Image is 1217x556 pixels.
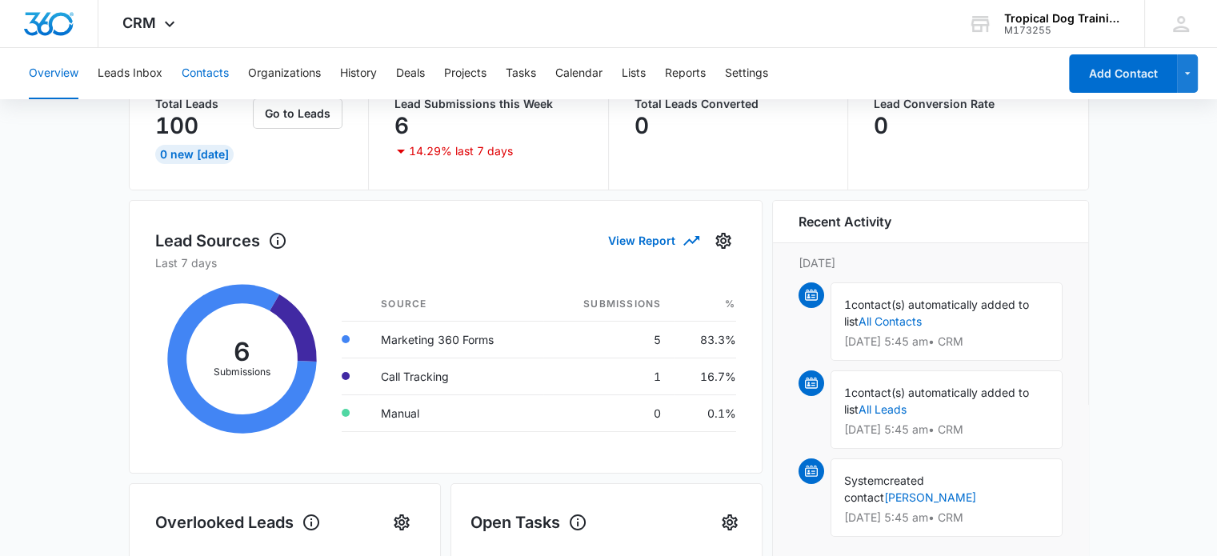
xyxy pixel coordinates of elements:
[608,226,698,254] button: View Report
[1069,54,1177,93] button: Add Contact
[799,212,891,231] h6: Recent Activity
[859,314,922,328] a: All Contacts
[409,146,513,157] p: 14.29% last 7 days
[98,48,162,99] button: Leads Inbox
[396,48,425,99] button: Deals
[844,512,1049,523] p: [DATE] 5:45 am • CRM
[844,386,851,399] span: 1
[844,298,851,311] span: 1
[543,287,674,322] th: Submissions
[1004,25,1121,36] div: account id
[717,510,743,535] button: Settings
[155,145,234,164] div: 0 New [DATE]
[155,229,287,253] h1: Lead Sources
[444,48,486,99] button: Projects
[674,287,735,322] th: %
[155,510,321,534] h1: Overlooked Leads
[253,98,342,129] button: Go to Leads
[874,113,888,138] p: 0
[155,254,736,271] p: Last 7 days
[340,48,377,99] button: History
[844,336,1049,347] p: [DATE] 5:45 am • CRM
[248,48,321,99] button: Organizations
[122,14,156,31] span: CRM
[555,48,602,99] button: Calendar
[874,98,1063,110] p: Lead Conversion Rate
[543,394,674,431] td: 0
[635,98,823,110] p: Total Leads Converted
[884,490,976,504] a: [PERSON_NAME]
[368,321,543,358] td: Marketing 360 Forms
[799,254,1063,271] p: [DATE]
[543,321,674,358] td: 5
[674,394,735,431] td: 0.1%
[844,474,883,487] span: System
[725,48,768,99] button: Settings
[665,48,706,99] button: Reports
[844,386,1029,416] span: contact(s) automatically added to list
[389,510,414,535] button: Settings
[155,98,250,110] p: Total Leads
[711,228,736,254] button: Settings
[29,48,78,99] button: Overview
[253,106,342,120] a: Go to Leads
[859,402,907,416] a: All Leads
[674,321,735,358] td: 83.3%
[844,474,924,504] span: created contact
[674,358,735,394] td: 16.7%
[368,287,543,322] th: Source
[622,48,646,99] button: Lists
[635,113,649,138] p: 0
[155,113,198,138] p: 100
[394,98,582,110] p: Lead Submissions this Week
[182,48,229,99] button: Contacts
[1004,12,1121,25] div: account name
[368,358,543,394] td: Call Tracking
[394,113,409,138] p: 6
[506,48,536,99] button: Tasks
[543,358,674,394] td: 1
[470,510,587,534] h1: Open Tasks
[844,424,1049,435] p: [DATE] 5:45 am • CRM
[368,394,543,431] td: Manual
[844,298,1029,328] span: contact(s) automatically added to list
